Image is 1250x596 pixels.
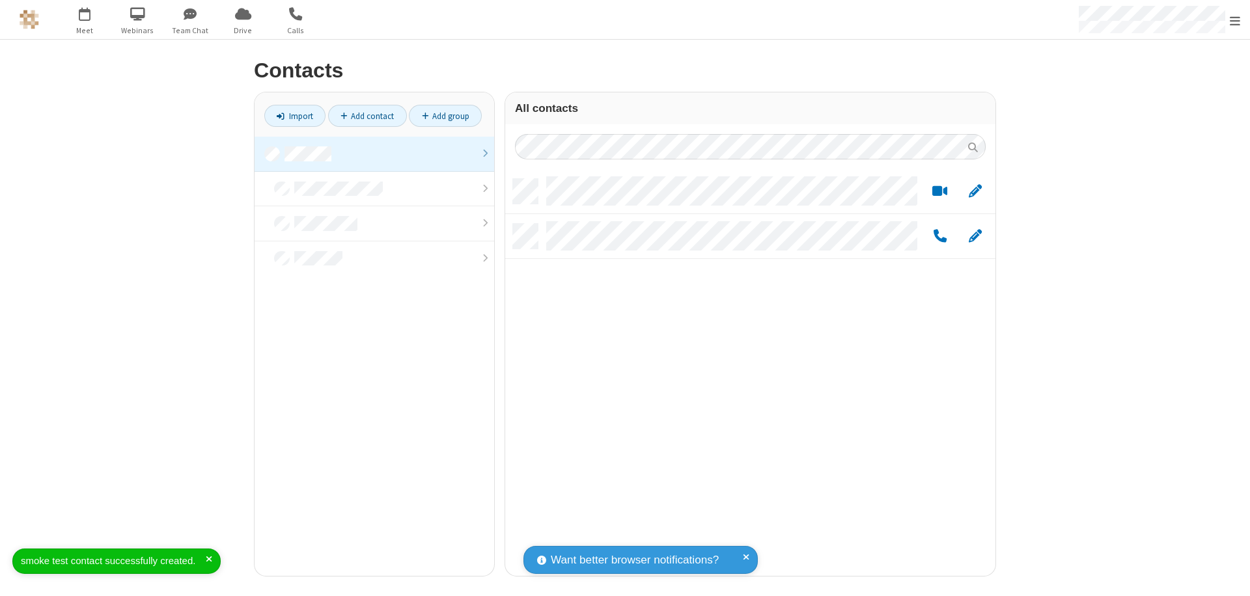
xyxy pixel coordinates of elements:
h3: All contacts [515,102,986,115]
h2: Contacts [254,59,996,82]
iframe: Chat [1217,562,1240,587]
span: Team Chat [166,25,215,36]
button: Edit [962,183,988,200]
button: Start a video meeting [927,183,952,200]
a: Add contact [328,105,407,127]
span: Want better browser notifications? [551,552,719,569]
button: Edit [962,228,988,245]
a: Import [264,105,326,127]
span: Meet [61,25,109,36]
div: grid [505,169,995,576]
span: Drive [219,25,268,36]
span: Calls [271,25,320,36]
a: Add group [409,105,482,127]
span: Webinars [113,25,162,36]
button: Call by phone [927,228,952,245]
div: smoke test contact successfully created. [21,554,206,569]
img: QA Selenium DO NOT DELETE OR CHANGE [20,10,39,29]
